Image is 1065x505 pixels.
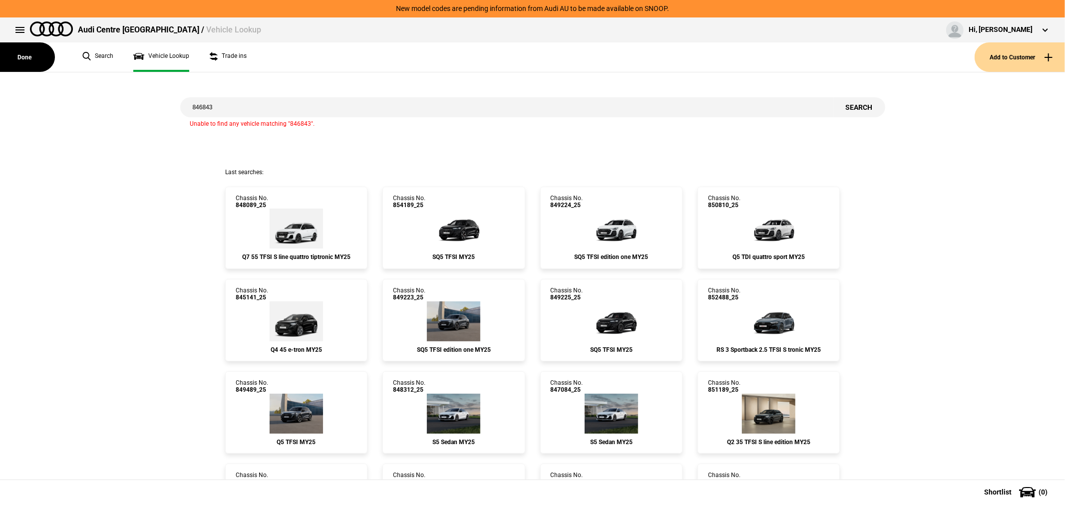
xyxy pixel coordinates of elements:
[708,439,829,446] div: Q2 35 TFSI S line edition MY25
[708,294,740,301] span: 852488_25
[708,472,740,486] div: Chassis No.
[236,346,357,353] div: Q4 45 e-tron MY25
[206,25,261,34] span: Vehicle Lookup
[236,472,268,486] div: Chassis No.
[551,294,583,301] span: 849225_25
[180,97,833,117] input: Enter vehicle chassis number or other identifier.
[708,386,740,393] span: 851189_25
[739,209,799,249] img: Audi_GUBAUY_25S_GX_Z9Z9_PAH_5MB_6FJ_WXC_PWL_H65_CB2_(Nadin:_5MB_6FJ_C56_CB2_H65_PAH_PWL_WXC)_ext.png
[742,394,795,434] img: Audi_GAGCKG_25_YM_6Y6Y_WA9_3FB_6XK_C8R_WA2_4E7_4L6_PAI_4ZP_(Nadin:_3FB_4E7_4L6_4ZP_6XK_C51_C8R_PA...
[236,379,268,394] div: Chassis No.
[708,479,740,486] span: 839368_24
[236,294,268,301] span: 845141_25
[270,301,323,341] img: Audi_F4BA53_25_BH_0E0E_3FU_4ZD_WA7_WA2_3S2_PY5_PYY_QQ9_55K_99N_(Nadin:_3FU_3S2_4ZD_55K_99N_C18_PY...
[551,346,672,353] div: SQ5 TFSI MY25
[581,209,641,249] img: Audi_GUBS5Y_25LE_GX_2Y2Y_PAH_6FJ_53D_(Nadin:_53D_6FJ_C56_PAH)_ext.png
[424,209,484,249] img: Audi_GUBS5Y_25S_GX_0E0E_PAH_WA2_6FJ_PYH_PWO_56T_(Nadin:_56T_6FJ_C59_PAH_PWO_PYH_S9S_WA2)_ext.png
[82,42,113,72] a: Search
[551,439,672,446] div: S5 Sedan MY25
[393,379,425,394] div: Chassis No.
[551,287,583,301] div: Chassis No.
[393,202,425,209] span: 854189_25
[180,117,885,128] div: Unable to find any vehicle matching "846843".
[393,294,425,301] span: 849223_25
[581,301,641,341] img: Audi_GUBS5Y_25S_OR_0E0E_PAH_WA2_6FJ_PQ7_53A_PYH_PWV_(Nadin:_53A_6FJ_C56_PAH_PQ7_PWV_PYH_WA2)_ext.png
[969,25,1033,35] div: Hi, [PERSON_NAME]
[236,386,268,393] span: 849489_25
[393,253,514,260] div: SQ5 TFSI MY25
[1039,489,1048,496] span: ( 0 )
[708,195,740,209] div: Chassis No.
[551,472,583,486] div: Chassis No.
[551,379,583,394] div: Chassis No.
[393,386,425,393] span: 848312_25
[551,195,583,209] div: Chassis No.
[30,21,73,36] img: audi.png
[551,202,583,209] span: 849224_25
[975,42,1065,72] button: Add to Customer
[708,287,740,301] div: Chassis No.
[427,301,480,341] img: Audi_GUBS5Y_25LE_GX_6Y6Y_PAH_6FJ_53D_(Nadin:_53D_6FJ_C56_PAH_S9S)_ext.png
[209,42,247,72] a: Trade ins
[236,253,357,260] div: Q7 55 TFSI S line quattro tiptronic MY25
[393,346,514,353] div: SQ5 TFSI edition one MY25
[393,439,514,446] div: S5 Sedan MY25
[393,195,425,209] div: Chassis No.
[236,195,268,209] div: Chassis No.
[236,439,357,446] div: Q5 TFSI MY25
[708,346,829,353] div: RS 3 Sportback 2.5 TFSI S tronic MY25
[133,42,189,72] a: Vehicle Lookup
[708,379,740,394] div: Chassis No.
[225,169,264,176] span: Last searches:
[585,394,638,434] img: Audi_FU2S5Y_25S_GX_2Y2Y_PAH_9VS_5MK_WA2_PQ7_PYH_PWO_3FP_F19_(Nadin:_3FP_5MK_9VS_C84_F19_PAH_PQ7_P...
[551,479,583,486] span: 845771_25
[393,287,425,301] div: Chassis No.
[984,489,1012,496] span: Shortlist
[708,253,829,260] div: Q5 TDI quattro sport MY25
[270,394,323,434] img: Audi_GUBAZG_25_FW_N7N7_3FU_WA9_PAH_WA7_6FJ_PYH_F80_H65_Y4T_(Nadin:_3FU_6FJ_C56_F80_H65_PAH_PYH_S9...
[78,24,261,35] div: Audi Centre [GEOGRAPHIC_DATA] /
[969,480,1065,505] button: Shortlist(0)
[833,97,885,117] button: Search
[551,253,672,260] div: SQ5 TFSI edition one MY25
[270,209,323,249] img: Audi_4MQCX2_25_EI_2Y2Y_WC7_WA7_PAH_N0Q_54K_(Nadin:_54K_C93_N0Q_PAH_WA7_WC7)_ext.png
[551,386,583,393] span: 847084_25
[236,287,268,301] div: Chassis No.
[393,472,425,486] div: Chassis No.
[236,479,268,486] span: 849841_25
[739,301,799,341] img: Audi_8YFRWY_25_TG_8R8R_WA9_5J5_64U_(Nadin:_5J5_64U_C48_S7K_WA9)_ext.png
[708,202,740,209] span: 850810_25
[393,479,425,486] span: 851889_25
[427,394,480,434] img: Audi_FU2S5Y_25S_GX_2Y2Y_PAH_9VS_5MK_WA2_PQ7_PYH_PWO_3FP_F19_(Nadin:_3FP_5MK_9VS_C85_F19_PAH_PQ7_P...
[236,202,268,209] span: 848089_25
